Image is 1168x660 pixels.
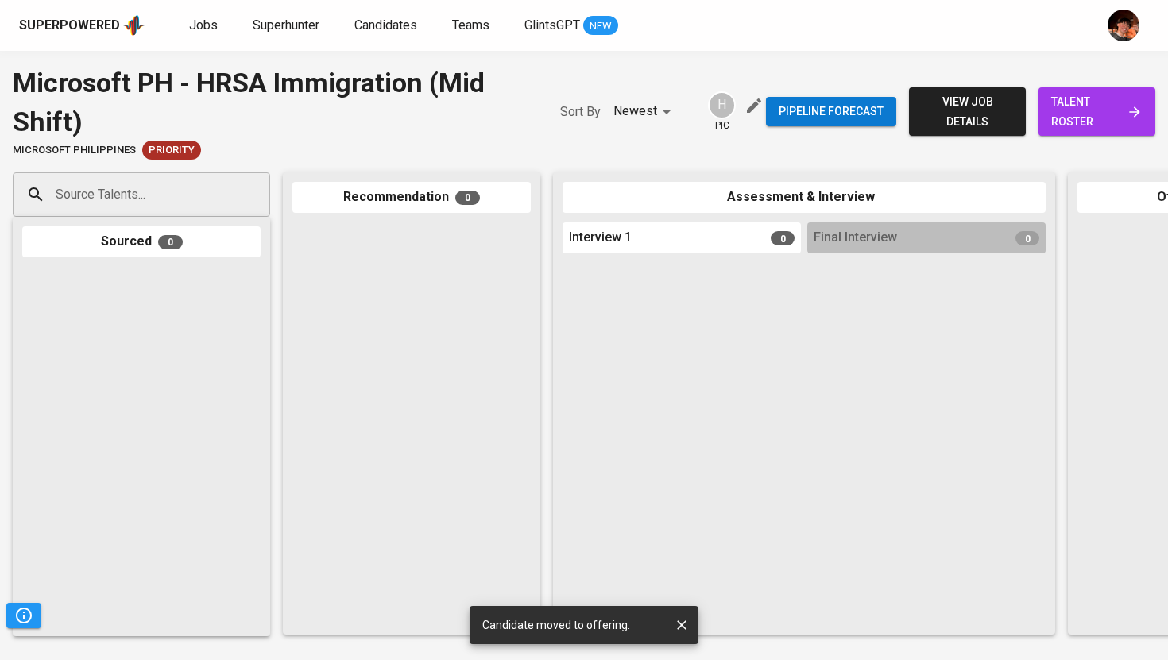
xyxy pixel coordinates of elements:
[22,226,261,257] div: Sourced
[909,87,1026,136] button: view job details
[452,17,489,33] span: Teams
[6,603,41,628] button: Pipeline Triggers
[569,229,632,247] span: Interview 1
[13,143,136,158] span: Microsoft Philippines
[524,16,618,36] a: GlintsGPT NEW
[613,97,676,126] div: Newest
[1108,10,1139,41] img: diemas@glints.com
[189,17,218,33] span: Jobs
[261,193,265,196] button: Open
[354,17,417,33] span: Candidates
[19,14,145,37] a: Superpoweredapp logo
[814,229,897,247] span: Final Interview
[922,92,1013,131] span: view job details
[292,182,531,213] div: Recommendation
[142,143,201,158] span: Priority
[13,64,528,141] div: Microsoft PH - HRSA Immigration (Mid Shift)
[1051,92,1143,131] span: talent roster
[524,17,580,33] span: GlintsGPT
[613,102,657,121] p: Newest
[142,141,201,160] div: New Job received from Demand Team
[563,182,1046,213] div: Assessment & Interview
[766,97,896,126] button: Pipeline forecast
[771,231,795,245] span: 0
[354,16,420,36] a: Candidates
[583,18,618,34] span: NEW
[1038,87,1155,136] a: talent roster
[253,16,323,36] a: Superhunter
[452,16,493,36] a: Teams
[560,102,601,122] p: Sort By
[189,16,221,36] a: Jobs
[1015,231,1039,245] span: 0
[19,17,120,35] div: Superpowered
[708,91,736,119] div: H
[455,191,480,205] span: 0
[253,17,319,33] span: Superhunter
[482,611,630,639] div: Candidate moved to offering.
[123,14,145,37] img: app logo
[158,235,183,249] span: 0
[779,102,884,122] span: Pipeline forecast
[708,91,736,133] div: pic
